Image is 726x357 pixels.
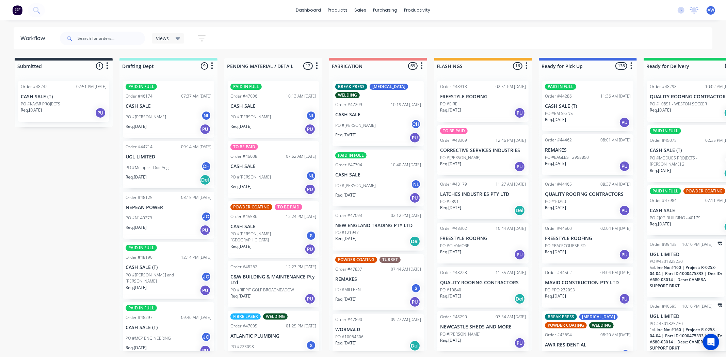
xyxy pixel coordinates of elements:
p: UGL LIMITED [650,252,722,257]
p: Req. [DATE] [545,249,566,255]
p: PO #[PERSON_NAME][GEOGRAPHIC_DATA] [230,231,306,243]
p: QUALITY ROOFING CONTRACTORS [440,280,526,286]
div: Order #48297 [126,314,152,321]
div: Order #47005 [230,323,257,329]
p: CASH SALE (T) [21,94,107,100]
div: PU [95,107,106,118]
div: PAID IN FULL [650,128,681,134]
div: 10:10 PM [DATE] [682,241,712,248]
div: Order #4822811:55 AM [DATE]QUALITY ROOFING CONTRACTORSPO #10840Req.[DATE]Del [437,267,529,308]
div: Order #48190 [126,254,152,260]
p: Req. [DATE] [545,205,566,211]
div: CH [411,119,421,129]
div: 11:27 AM [DATE] [496,181,526,187]
p: ATLANTIC PLUMBING [230,333,316,339]
div: PU [305,293,316,304]
p: CASH SALE [230,103,316,109]
div: 09:27 AM [DATE] [391,317,421,323]
div: PAID IN FULLOrder #4730410:40 AM [DATE]CASH SALEPO #[PERSON_NAME]NLReq.[DATE]PU [333,150,424,206]
div: TO BE PAID [230,144,258,150]
p: CASH SALE [230,224,316,230]
p: PO #EAGLES - 2958850 [545,154,589,160]
div: 11:55 AM [DATE] [496,270,526,276]
div: 10:19 AM [DATE] [391,102,421,108]
div: Order #47006 [230,93,257,99]
div: BREAK PRESS [545,314,577,320]
span: AW [708,7,714,13]
p: REMAKES [545,147,631,153]
div: PU [200,285,211,296]
div: PAID IN FULL [335,152,367,158]
div: Order #4830210:44 AM [DATE]FREESTYLE ROOFINGPO #CLAYMOREReq.[DATE]PU [437,223,529,263]
div: 02:51 PM [DATE] [496,84,526,90]
p: PO #MODUES PROJECTS - [PERSON_NAME] 2 [650,155,725,167]
p: NEWCASTLE SHEDS AND MORE [440,324,526,330]
div: Order #48262 [230,264,257,270]
div: Workflow [20,34,48,42]
div: Order #47299 [335,102,362,108]
div: S [411,283,421,293]
div: Order #44714 [126,144,152,150]
p: PO #[PERSON_NAME] [335,122,376,129]
p: PO #[PERSON_NAME] [440,155,481,161]
p: CASH SALE (T) [545,103,631,109]
p: Req. [DATE] [335,296,356,302]
p: PO #Multiple - Due Aug [126,165,168,171]
div: Del [514,205,525,216]
div: TO BE PAIDOrder #4830912:46 PM [DATE]CORRECTIVE SERVICES INDUSTRIESPO #[PERSON_NAME]Req.[DATE]PU [437,125,529,175]
div: Order #47890 [335,317,362,323]
p: FREESTYLE ROOFING [545,236,631,241]
div: PAID IN FULL [126,245,157,251]
div: PAID IN FULLOrder #4428611:36 AM [DATE]CASH SALE (T)PO #EM SIGNSReq.[DATE]PU [542,81,633,131]
div: PU [619,117,630,128]
p: Req. [DATE] [21,107,42,113]
div: 07:37 AM [DATE] [181,93,211,99]
input: Search for orders... [78,32,145,45]
div: Order #48242 [21,84,48,90]
div: PU [619,293,630,304]
p: PO #RIPPIT GOLF BROADMEADOW [230,287,294,293]
p: FREESTYLE ROOFING [440,94,526,100]
div: BREAK PRESS[MEDICAL_DATA]WELDINGOrder #4729910:19 AM [DATE]CASH SALEPO #[PERSON_NAME]CHReq.[DATE]PU [333,81,424,146]
p: Req. [DATE] [335,236,356,242]
p: PO #PO 232093 [545,287,575,293]
p: Req. [DATE] [650,168,671,174]
div: PU [305,124,316,135]
div: Order #4456203:04 PM [DATE]MAVID CONSTRUCTION PTY LTDPO #PO 232093Req.[DATE]PU [542,267,633,308]
div: 07:52 AM [DATE] [286,153,316,159]
div: NL [201,111,211,121]
div: BREAK PRESS [335,84,367,90]
p: FREESTYLE ROOFING [440,236,526,241]
div: Order #45075 [650,137,677,143]
div: Order #44560 [545,225,572,232]
div: 12:46 PM [DATE] [496,137,526,143]
div: Order #45536 [230,214,257,220]
img: Factory [12,5,22,15]
div: PU [619,249,630,260]
div: PU [514,107,525,118]
div: PU [514,161,525,172]
div: Order #44562 [545,270,572,276]
div: PAID IN FULL [126,84,157,90]
div: S [306,231,316,241]
p: Req. [DATE] [440,161,461,167]
div: 12:24 PM [DATE] [286,214,316,220]
div: WELDING [335,92,360,98]
p: PO #MCP ENGINEERING [126,335,171,341]
p: Req. [DATE] [230,293,252,299]
div: Order #4817911:27 AM [DATE]LATCHES INDUSTRIES PTY LTDPO #2891Req.[DATE]Del [437,178,529,219]
p: Req. [DATE] [335,340,356,346]
p: NEPEAN POWER [126,205,211,210]
div: PU [305,244,316,255]
p: PO #JCG BUILDING - 40179 [650,215,700,221]
div: Order #48179 [440,181,467,187]
div: PU [409,192,420,203]
div: PU [409,296,420,307]
p: CASH SALE [335,112,421,118]
div: PU [200,345,211,356]
div: PAID IN FULL [650,188,681,194]
p: PO #RACECOURSE RD [545,243,585,249]
div: [MEDICAL_DATA] [370,84,408,90]
div: JC [201,211,211,222]
div: Order #39438 [650,241,677,248]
